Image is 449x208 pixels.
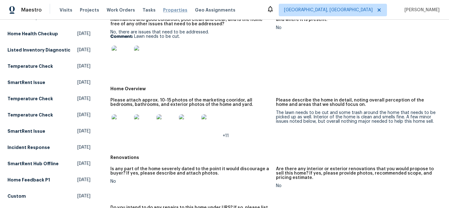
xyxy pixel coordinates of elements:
[276,184,437,188] div: No
[110,30,271,69] div: No, there are issues that need to be addressed.
[7,191,90,202] a: Custom[DATE]
[7,128,45,134] h5: SmartRent Issue
[284,7,373,13] span: [GEOGRAPHIC_DATA], [GEOGRAPHIC_DATA]
[7,142,90,153] a: Incident Response[DATE]
[77,161,90,167] span: [DATE]
[7,96,53,102] h5: Temperature Check
[142,8,156,12] span: Tasks
[107,7,135,13] span: Work Orders
[77,96,90,102] span: [DATE]
[110,34,271,39] p: Lawn needs to be cut.
[7,31,58,37] h5: Home Health Checkup
[110,98,271,107] h5: Please attach approx. 10-15 photos of the marketing cooridor, all bedrooms, bathrooms, and exteri...
[276,111,437,124] div: The lawn needs to be cut and some trash around the home that needs to be picked up as well. Inter...
[7,144,50,151] h5: Incident Response
[276,167,437,180] h5: Are there any interior or exterior renovations that you would propose to sell this home? If yes, ...
[402,7,440,13] span: [PERSON_NAME]
[7,193,26,199] h5: Custom
[77,112,90,118] span: [DATE]
[163,7,187,13] span: Properties
[7,126,90,137] a: SmartRent Issue[DATE]
[276,26,437,30] div: No
[7,44,90,56] a: Listed Inventory Diagnostic[DATE]
[77,31,90,37] span: [DATE]
[110,167,271,176] h5: Is any part of the home severely dated to the point it would discourage a buyer? If yes, please d...
[21,7,42,13] span: Maestro
[110,13,271,26] h5: Please do a quick walkthrough of the home. Is the home clean, yards maintained and good condition...
[7,161,59,167] h5: SmartRent Hub Offline
[77,144,90,151] span: [DATE]
[7,112,53,118] h5: Temperature Check
[7,109,90,121] a: Temperature Check[DATE]
[223,134,229,138] span: +11
[110,34,133,39] b: Comment:
[110,179,271,184] div: No
[77,63,90,69] span: [DATE]
[7,77,90,88] a: SmartRent Issue[DATE]
[77,193,90,199] span: [DATE]
[195,7,235,13] span: Geo Assignments
[7,28,90,39] a: Home Health Checkup[DATE]
[7,61,90,72] a: Temperature Check[DATE]
[7,63,53,69] h5: Temperature Check
[110,86,442,92] h5: Home Overview
[60,7,72,13] span: Visits
[7,174,90,186] a: Home Feedback P1[DATE]
[7,158,90,169] a: SmartRent Hub Offline[DATE]
[7,93,90,104] a: Temperature Check[DATE]
[80,7,99,13] span: Projects
[77,177,90,183] span: [DATE]
[7,47,70,53] h5: Listed Inventory Diagnostic
[77,47,90,53] span: [DATE]
[77,79,90,86] span: [DATE]
[276,98,437,107] h5: Please describe the home in detail, noting overall perception of the home and areas that we shoul...
[77,128,90,134] span: [DATE]
[7,177,50,183] h5: Home Feedback P1
[110,154,442,161] h5: Renovations
[7,79,45,86] h5: SmartRent Issue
